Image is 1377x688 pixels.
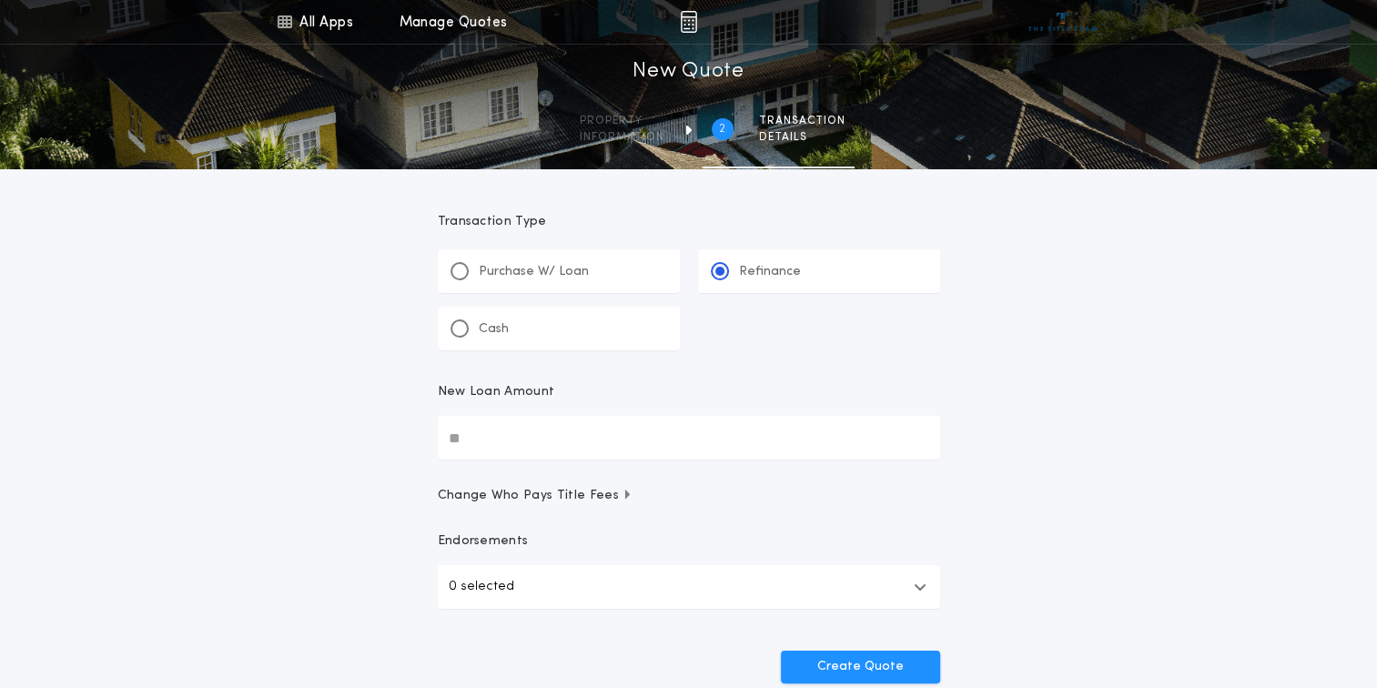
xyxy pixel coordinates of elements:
p: 0 selected [449,576,514,598]
h2: 2 [719,122,725,137]
p: Cash [479,320,509,339]
p: Transaction Type [438,213,940,231]
img: img [680,11,697,33]
p: New Loan Amount [438,383,555,401]
span: Change Who Pays Title Fees [438,487,633,505]
button: Change Who Pays Title Fees [438,487,940,505]
p: Refinance [739,263,801,281]
span: details [759,130,845,145]
h1: New Quote [633,57,744,86]
button: 0 selected [438,565,940,609]
input: New Loan Amount [438,416,940,460]
p: Purchase W/ Loan [479,263,589,281]
p: Endorsements [438,532,940,551]
span: Transaction [759,114,845,128]
img: vs-icon [1028,13,1097,31]
span: Property [580,114,664,128]
button: Create Quote [781,651,940,683]
span: information [580,130,664,145]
